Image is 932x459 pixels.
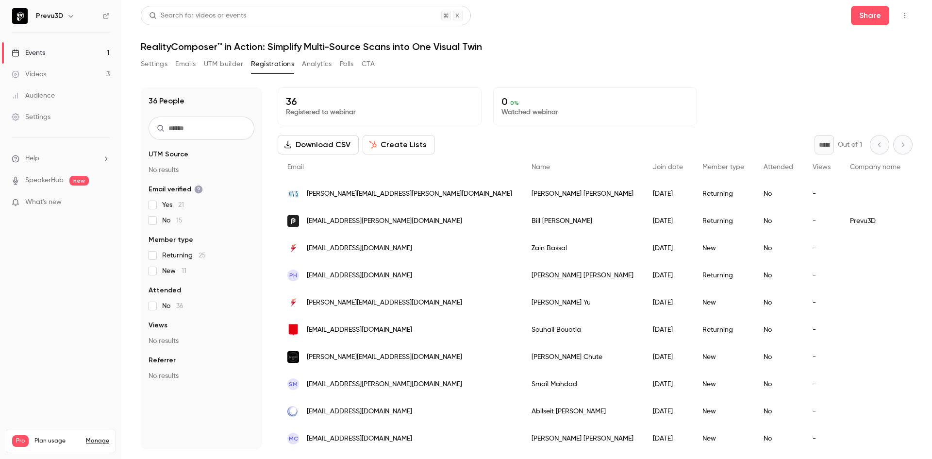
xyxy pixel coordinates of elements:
div: New [693,235,754,262]
p: Watched webinar [501,107,689,117]
div: [DATE] [643,343,693,371]
button: UTM builder [204,56,243,72]
div: - [803,398,840,425]
img: mythologi.es [287,242,299,254]
div: [PERSON_NAME] Chute [522,343,643,371]
div: - [803,235,840,262]
div: Bill [PERSON_NAME] [522,207,643,235]
div: Videos [12,69,46,79]
div: - [803,180,840,207]
span: Views [813,164,831,170]
span: New [162,266,186,276]
p: 36 [286,96,473,107]
span: Name [532,164,550,170]
iframe: Noticeable Trigger [98,198,110,207]
div: [DATE] [643,316,693,343]
span: SM [289,380,298,389]
span: new [69,176,89,186]
span: What's new [25,197,62,207]
div: New [693,371,754,398]
p: No results [149,371,254,381]
p: 0 [501,96,689,107]
span: PH [289,271,297,280]
div: [DATE] [643,235,693,262]
div: New [693,343,754,371]
div: - [803,262,840,289]
div: Returning [693,207,754,235]
div: No [754,398,803,425]
p: Registered to webinar [286,107,473,117]
span: Returning [162,251,206,260]
div: No [754,180,803,207]
p: Out of 1 [838,140,862,150]
div: No [754,262,803,289]
span: Email [287,164,304,170]
p: No results [149,165,254,175]
button: Settings [141,56,167,72]
img: Prevu3D [12,8,28,24]
span: [EMAIL_ADDRESS][DOMAIN_NAME] [307,271,412,281]
button: Registrations [251,56,294,72]
button: Create Lists [363,135,435,154]
p: No results [149,336,254,346]
span: [EMAIL_ADDRESS][DOMAIN_NAME] [307,243,412,254]
h6: Prevu3D [36,11,63,21]
div: Returning [693,262,754,289]
span: No [162,216,183,225]
span: 11 [182,268,186,274]
div: New [693,289,754,316]
div: [PERSON_NAME] Yu [522,289,643,316]
span: Member type [149,235,193,245]
div: - [803,371,840,398]
li: help-dropdown-opener [12,153,110,164]
div: No [754,371,803,398]
a: Manage [86,437,109,445]
button: Analytics [302,56,332,72]
div: Search for videos or events [149,11,246,21]
span: [PERSON_NAME][EMAIL_ADDRESS][DOMAIN_NAME] [307,352,462,362]
span: [EMAIL_ADDRESS][DOMAIN_NAME] [307,407,412,417]
div: [DATE] [643,289,693,316]
img: mythologi.es [287,297,299,308]
span: Attended [149,286,181,295]
div: No [754,235,803,262]
div: Abilseit [PERSON_NAME] [522,398,643,425]
div: Zain Bassal [522,235,643,262]
span: 21 [178,202,184,208]
img: prevu3d.com [287,215,299,227]
span: [PERSON_NAME][EMAIL_ADDRESS][PERSON_NAME][DOMAIN_NAME] [307,189,512,199]
button: Download CSV [278,135,359,154]
span: Plan usage [34,437,80,445]
h1: RealityComposer™ in Action: Simplify Multi-Source Scans into One Visual Twin [141,41,913,52]
div: Prevu3D [840,207,910,235]
img: nv5.com [287,188,299,200]
span: Pro [12,435,29,447]
div: [PERSON_NAME] [PERSON_NAME] [522,425,643,452]
span: Email verified [149,185,203,194]
span: Referrer [149,356,176,365]
div: Returning [693,316,754,343]
div: [DATE] [643,371,693,398]
div: No [754,289,803,316]
div: Events [12,48,45,58]
span: Join date [653,164,683,170]
span: Attended [764,164,793,170]
div: [DATE] [643,398,693,425]
div: - [803,343,840,371]
div: Smail Mahdad [522,371,643,398]
span: Company name [850,164,900,170]
button: Polls [340,56,354,72]
img: si.ulaval.ca [287,324,299,336]
img: geotec.kz [287,406,299,417]
div: [DATE] [643,207,693,235]
span: UTM Source [149,150,188,159]
div: [DATE] [643,262,693,289]
span: 25 [199,252,206,259]
img: incrowd10x.com [287,351,299,363]
button: CTA [362,56,375,72]
span: 15 [176,217,183,224]
div: New [693,425,754,452]
span: Member type [702,164,744,170]
div: - [803,425,840,452]
div: Audience [12,91,55,101]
